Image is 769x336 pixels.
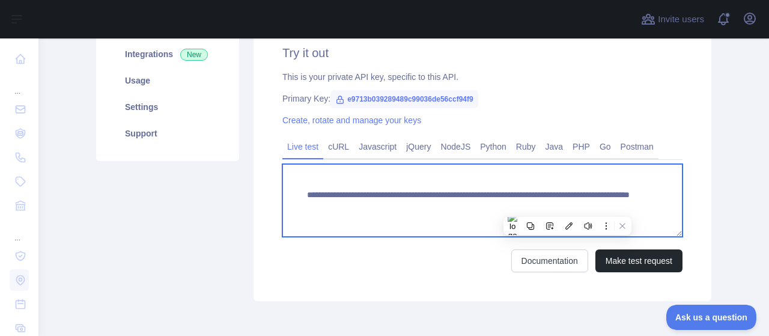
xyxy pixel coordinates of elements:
[401,137,436,156] a: jQuery
[595,137,616,156] a: Go
[511,249,588,272] a: Documentation
[666,305,757,330] iframe: Toggle Customer Support
[436,137,475,156] a: NodeJS
[282,44,682,61] h2: Try it out
[282,93,682,105] div: Primary Key:
[10,72,29,96] div: ...
[10,219,29,243] div: ...
[282,71,682,83] div: This is your private API key, specific to this API.
[323,137,354,156] a: cURL
[354,137,401,156] a: Javascript
[658,13,704,26] span: Invite users
[639,10,707,29] button: Invite users
[111,120,225,147] a: Support
[282,115,421,125] a: Create, rotate and manage your keys
[568,137,595,156] a: PHP
[475,137,511,156] a: Python
[180,49,208,61] span: New
[541,137,568,156] a: Java
[330,90,478,108] span: e9713b039289489c99036de56ccf94f9
[111,41,225,67] a: Integrations New
[595,249,682,272] button: Make test request
[282,137,323,156] a: Live test
[511,137,541,156] a: Ruby
[111,67,225,94] a: Usage
[616,137,658,156] a: Postman
[111,94,225,120] a: Settings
